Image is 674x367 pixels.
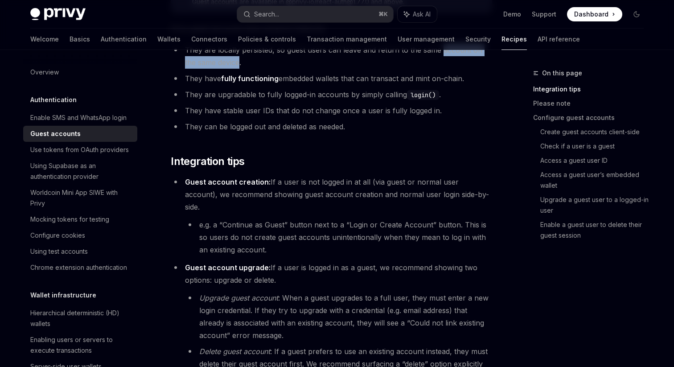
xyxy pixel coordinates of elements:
[191,29,227,50] a: Connectors
[23,185,137,211] a: Worldcoin Mini App SIWE with Privy
[23,142,137,158] a: Use tokens from OAuth providers
[23,110,137,126] a: Enable SMS and WhatsApp login
[30,334,132,356] div: Enabling users or servers to execute transactions
[23,305,137,332] a: Hierarchical deterministic (HD) wallets
[185,292,492,342] li: : When a guest upgrades to a full user, they must enter a new login credential. If they try to up...
[407,90,439,100] code: login()
[221,74,279,83] strong: fully functioning
[533,96,651,111] a: Please note
[171,154,244,169] span: Integration tips
[542,68,582,78] span: On this page
[532,10,556,19] a: Support
[254,9,279,20] div: Search...
[501,29,527,50] a: Recipes
[30,308,132,329] div: Hierarchical deterministic (HD) wallets
[185,263,271,272] strong: Guest account upgrade:
[171,120,492,133] li: They can be logged out and deleted as needed.
[23,126,137,142] a: Guest accounts
[503,10,521,19] a: Demo
[185,219,492,256] li: e.g. a “Continue as Guest” button next to a “Login or Create Account” button. This is so users do...
[23,332,137,359] a: Enabling users or servers to execute transactions
[30,29,59,50] a: Welcome
[30,230,85,241] div: Configure cookies
[171,88,492,101] li: They are upgradable to fully logged-in accounts by simply calling .
[540,139,651,153] a: Check if a user is a guest
[574,10,608,19] span: Dashboard
[30,67,59,78] div: Overview
[199,293,278,302] em: Upgrade guest account
[378,11,388,18] span: ⌘ K
[30,128,81,139] div: Guest accounts
[540,153,651,168] a: Access a guest user ID
[171,44,492,69] li: They are locally persisted, so guest users can leave and return to the same account on the same d...
[199,347,270,356] em: Delete guest account
[413,10,431,19] span: Ask AI
[30,144,129,155] div: Use tokens from OAuth providers
[540,125,651,139] a: Create guest accounts client-side
[533,111,651,125] a: Configure guest accounts
[307,29,387,50] a: Transaction management
[30,290,96,301] h5: Wallet infrastructure
[171,104,492,117] li: They have stable user IDs that do not change once a user is fully logged in.
[30,95,77,105] h5: Authentication
[30,214,109,225] div: Mocking tokens for testing
[171,176,492,256] li: If a user is not logged in at all (via guest or normal user account), we recommend showing guest ...
[23,243,137,260] a: Using test accounts
[398,6,437,22] button: Ask AI
[70,29,90,50] a: Basics
[101,29,147,50] a: Authentication
[237,6,393,22] button: Search...⌘K
[540,193,651,218] a: Upgrade a guest user to a logged-in user
[398,29,455,50] a: User management
[23,158,137,185] a: Using Supabase as an authentication provider
[30,246,88,257] div: Using test accounts
[540,218,651,243] a: Enable a guest user to delete their guest session
[171,72,492,85] li: They have embedded wallets that can transact and mint on-chain.
[238,29,296,50] a: Policies & controls
[465,29,491,50] a: Security
[629,7,644,21] button: Toggle dark mode
[533,82,651,96] a: Integration tips
[30,262,127,273] div: Chrome extension authentication
[30,187,132,209] div: Worldcoin Mini App SIWE with Privy
[23,64,137,80] a: Overview
[30,112,127,123] div: Enable SMS and WhatsApp login
[185,177,271,186] strong: Guest account creation:
[23,211,137,227] a: Mocking tokens for testing
[30,161,132,182] div: Using Supabase as an authentication provider
[30,8,86,21] img: dark logo
[157,29,181,50] a: Wallets
[538,29,580,50] a: API reference
[23,260,137,276] a: Chrome extension authentication
[540,168,651,193] a: Access a guest user’s embedded wallet
[567,7,622,21] a: Dashboard
[23,227,137,243] a: Configure cookies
